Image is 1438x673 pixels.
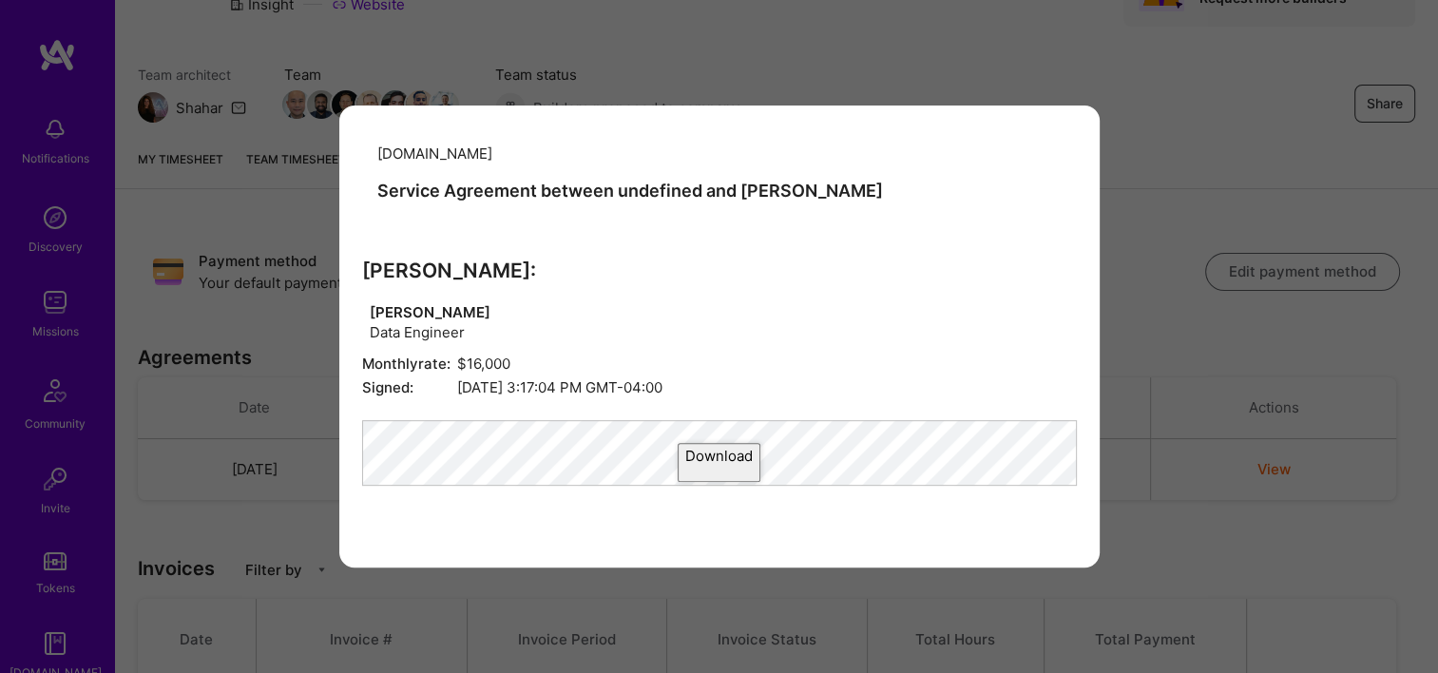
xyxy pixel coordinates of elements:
[678,443,760,482] button: Download
[1067,132,1079,144] i: icon Close
[377,181,883,202] h3: Service Agreement between undefined and [PERSON_NAME]
[362,259,1077,282] h3: [PERSON_NAME]:
[362,377,1077,397] span: [DATE] 3:17:04 PM GMT-04:00
[362,354,1077,374] span: $16,000
[362,377,457,397] span: Signed:
[377,144,492,163] span: [DOMAIN_NAME]
[339,106,1100,567] div: modal
[370,302,490,322] span: [PERSON_NAME]
[370,322,490,342] span: Data Engineer
[362,354,457,374] span: Monthly rate:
